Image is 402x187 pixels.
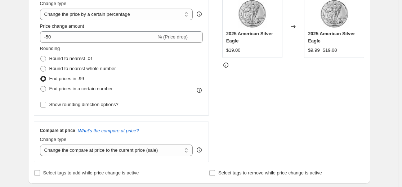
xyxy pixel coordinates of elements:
span: Change type [40,1,67,6]
span: Show rounding direction options? [49,102,119,107]
div: help [196,10,203,18]
div: $9.99 [308,47,320,54]
button: What's the compare at price? [78,128,139,133]
span: Price change amount [40,23,84,29]
input: -15 [40,31,156,43]
h3: Compare at price [40,128,75,133]
span: 2025 American Silver Eagle [226,31,273,44]
div: $19.00 [226,47,241,54]
span: Round to nearest .01 [49,56,93,61]
span: 2025 American Silver Eagle [308,31,355,44]
span: Change type [40,137,67,142]
span: Select tags to remove while price change is active [218,170,322,175]
span: Round to nearest whole number [49,66,116,71]
span: Rounding [40,46,60,51]
div: help [196,146,203,154]
span: End prices in a certain number [49,86,113,91]
span: End prices in .99 [49,76,84,81]
span: % (Price drop) [158,34,188,40]
strike: $19.00 [323,47,337,54]
span: Select tags to add while price change is active [43,170,139,175]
